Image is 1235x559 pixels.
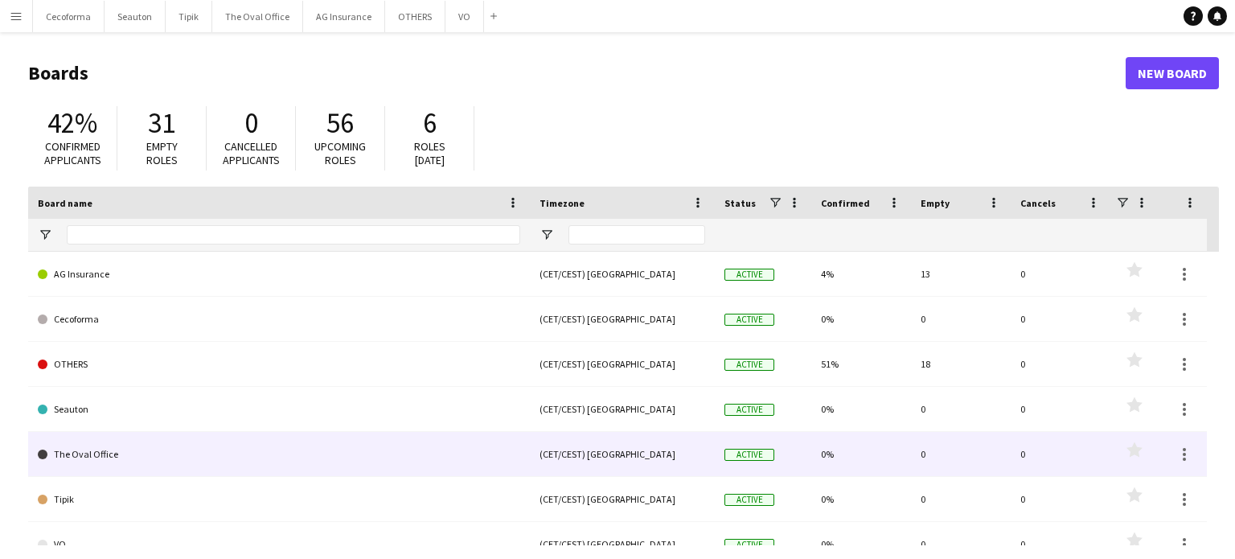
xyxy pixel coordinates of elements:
div: 0 [1011,432,1110,476]
div: 0% [811,477,911,521]
a: The Oval Office [38,432,520,477]
button: OTHERS [385,1,445,32]
a: Cecoforma [38,297,520,342]
a: Tipik [38,477,520,522]
div: 0 [1011,342,1110,386]
span: Active [724,359,774,371]
span: 6 [423,105,437,141]
span: Active [724,449,774,461]
div: 4% [811,252,911,296]
div: 0 [911,432,1011,476]
span: Cancelled applicants [223,139,280,167]
div: 0% [811,387,911,431]
span: Active [724,269,774,281]
div: 0% [811,297,911,341]
input: Timezone Filter Input [568,225,705,245]
div: (CET/CEST) [GEOGRAPHIC_DATA] [530,297,715,341]
span: Board name [38,197,92,209]
span: Active [724,539,774,551]
div: (CET/CEST) [GEOGRAPHIC_DATA] [530,477,715,521]
div: (CET/CEST) [GEOGRAPHIC_DATA] [530,387,715,431]
button: The Oval Office [212,1,303,32]
span: Timezone [540,197,585,209]
span: Confirmed applicants [44,139,101,167]
span: 31 [148,105,175,141]
a: Seauton [38,387,520,432]
span: Active [724,404,774,416]
button: Seauton [105,1,166,32]
span: 42% [47,105,97,141]
input: Board name Filter Input [67,225,520,245]
button: VO [445,1,484,32]
span: Status [724,197,756,209]
div: 0 [911,297,1011,341]
div: 0 [911,387,1011,431]
button: Cecoforma [33,1,105,32]
a: OTHERS [38,342,520,387]
span: Cancels [1020,197,1056,209]
span: Roles [DATE] [414,139,445,167]
div: 18 [911,342,1011,386]
button: Open Filter Menu [38,228,52,242]
span: Active [724,494,774,506]
div: 0 [911,477,1011,521]
div: (CET/CEST) [GEOGRAPHIC_DATA] [530,342,715,386]
div: (CET/CEST) [GEOGRAPHIC_DATA] [530,252,715,296]
div: 0 [1011,252,1110,296]
span: Empty [921,197,950,209]
div: 0 [1011,297,1110,341]
button: Open Filter Menu [540,228,554,242]
div: 0 [1011,477,1110,521]
span: Upcoming roles [314,139,366,167]
div: (CET/CEST) [GEOGRAPHIC_DATA] [530,432,715,476]
a: AG Insurance [38,252,520,297]
span: 0 [244,105,258,141]
span: Active [724,314,774,326]
button: AG Insurance [303,1,385,32]
span: Empty roles [146,139,178,167]
div: 0 [1011,387,1110,431]
div: 13 [911,252,1011,296]
span: Confirmed [821,197,870,209]
div: 0% [811,432,911,476]
div: 51% [811,342,911,386]
span: 56 [326,105,354,141]
a: New Board [1126,57,1219,89]
button: Tipik [166,1,212,32]
h1: Boards [28,61,1126,85]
